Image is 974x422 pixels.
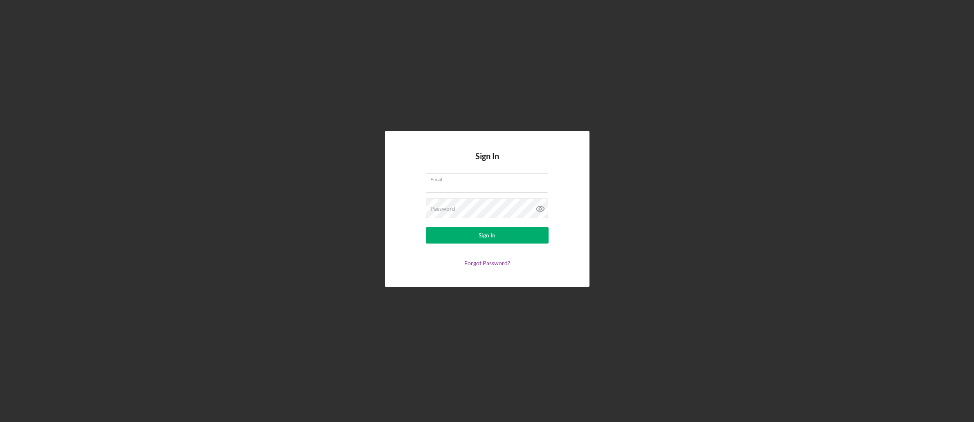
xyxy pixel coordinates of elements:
h4: Sign In [475,151,499,173]
a: Forgot Password? [464,260,510,266]
button: Sign In [426,227,549,244]
label: Password [430,205,455,212]
label: Email [430,174,548,183]
div: Sign In [479,227,495,244]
